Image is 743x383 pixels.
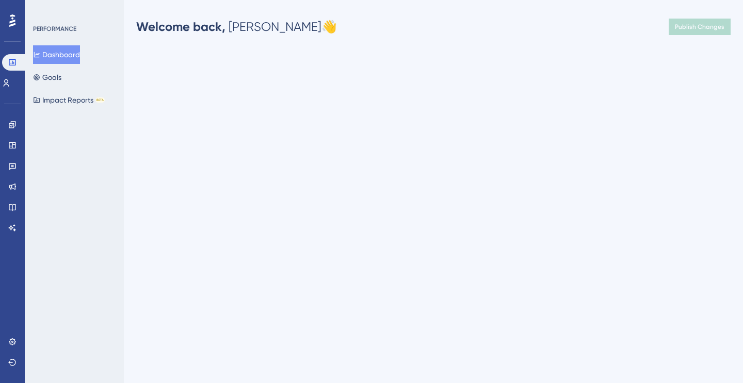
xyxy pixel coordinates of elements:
button: Impact ReportsBETA [33,91,105,109]
button: Dashboard [33,45,80,64]
div: [PERSON_NAME] 👋 [136,19,337,35]
div: BETA [95,97,105,103]
button: Goals [33,68,61,87]
button: Publish Changes [669,19,731,35]
div: PERFORMANCE [33,25,76,33]
span: Welcome back, [136,19,225,34]
span: Publish Changes [675,23,724,31]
